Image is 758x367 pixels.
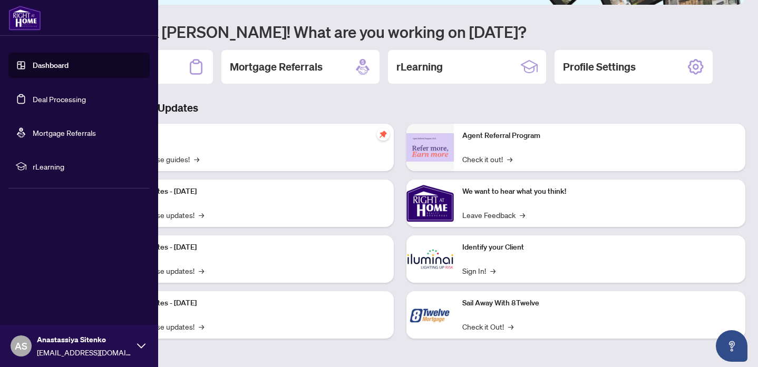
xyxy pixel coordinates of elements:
p: Platform Updates - [DATE] [111,242,385,253]
span: → [508,321,513,332]
span: pushpin [377,128,390,141]
span: [EMAIL_ADDRESS][DOMAIN_NAME] [37,346,132,358]
span: → [520,209,525,221]
p: Agent Referral Program [462,130,737,142]
a: Check it Out!→ [462,321,513,332]
span: Anastassiya Sitenko [37,334,132,345]
img: Sail Away With 8Twelve [406,291,454,339]
h2: Profile Settings [563,59,636,74]
img: Identify your Client [406,235,454,283]
span: AS [15,339,27,353]
p: Sail Away With 8Twelve [462,297,737,309]
span: rLearning [33,161,142,172]
p: Platform Updates - [DATE] [111,297,385,309]
a: Deal Processing [33,94,86,104]
span: → [199,209,204,221]
img: logo [8,5,41,31]
a: Mortgage Referrals [33,128,96,137]
p: Self-Help [111,130,385,142]
span: → [199,321,204,332]
span: → [199,265,204,276]
h3: Brokerage & Industry Updates [55,101,745,115]
h1: Welcome back [PERSON_NAME]! What are you working on [DATE]? [55,22,745,42]
a: Check it out!→ [462,153,512,165]
h2: Mortgage Referrals [230,59,323,74]
a: Leave Feedback→ [462,209,525,221]
span: → [507,153,512,165]
img: We want to hear what you think! [406,180,454,227]
span: → [490,265,495,276]
h2: rLearning [396,59,443,74]
button: Open asap [716,330,747,362]
span: → [194,153,199,165]
img: Agent Referral Program [406,133,454,162]
p: We want to hear what you think! [462,186,737,197]
p: Identify your Client [462,242,737,253]
a: Dashboard [33,61,69,70]
p: Platform Updates - [DATE] [111,186,385,197]
a: Sign In!→ [462,265,495,276]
